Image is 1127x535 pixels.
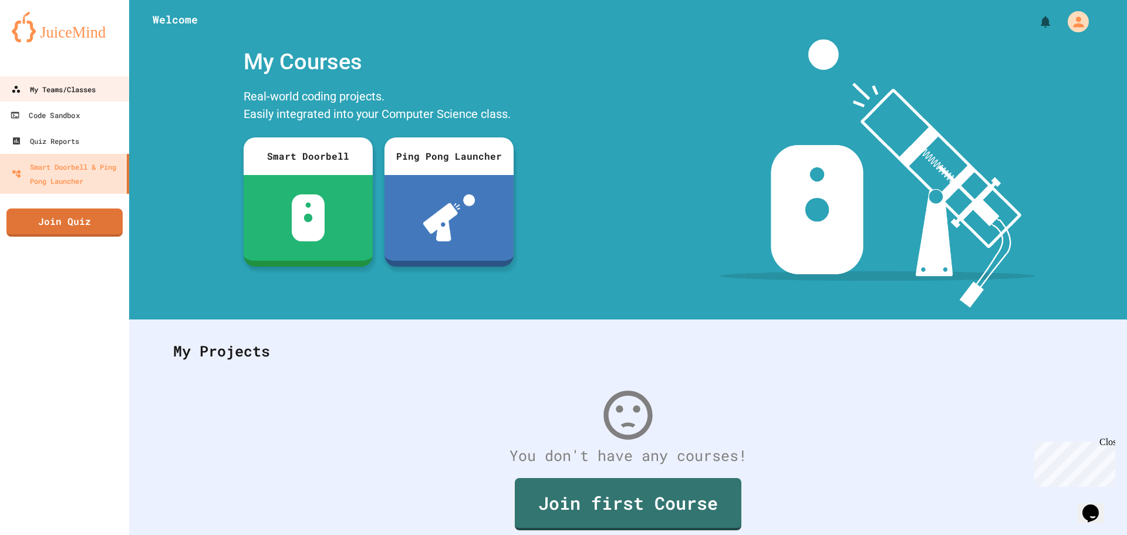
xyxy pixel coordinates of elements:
[161,445,1095,467] div: You don't have any courses!
[292,194,325,241] img: sdb-white.svg
[12,12,117,42] img: logo-orange.svg
[1030,437,1115,487] iframe: chat widget
[720,39,1035,308] img: banner-image-my-projects.png
[6,208,123,237] a: Join Quiz
[11,82,96,96] div: My Teams/Classes
[515,478,741,530] a: Join first Course
[12,160,122,188] div: Smart Doorbell & Ping Pong Launcher
[161,328,1095,374] div: My Projects
[10,108,79,123] div: Code Sandbox
[244,137,373,175] div: Smart Doorbell
[1078,488,1115,523] iframe: chat widget
[238,85,519,129] div: Real-world coding projects. Easily integrated into your Computer Science class.
[1055,8,1092,35] div: My Account
[384,137,514,175] div: Ping Pong Launcher
[423,194,475,241] img: ppl-with-ball.png
[12,134,79,148] div: Quiz Reports
[5,5,81,75] div: Chat with us now!Close
[238,39,519,85] div: My Courses
[1017,12,1055,32] div: My Notifications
